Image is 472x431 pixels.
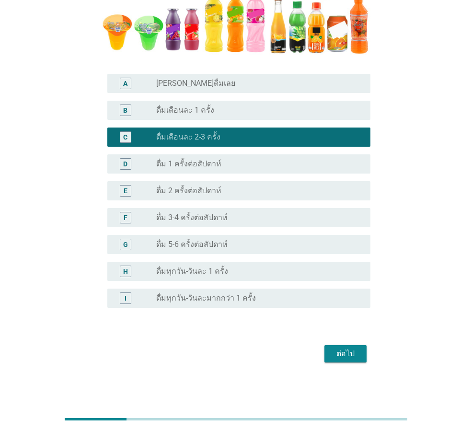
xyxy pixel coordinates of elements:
[124,212,127,222] div: F
[125,293,127,303] div: I
[156,186,221,196] label: ดื่ม 2 ครั้งต่อสัปดาห์
[156,159,221,169] label: ดื่ม 1 ครั้งต่อสัปดาห์
[156,293,256,303] label: ดื่มทุกวัน-วันละมากกว่า 1 ครั้ง
[156,132,220,142] label: ดื่มเดือนละ 2-3 ครั้ง
[156,105,214,115] label: ดื่มเดือนละ 1 ครั้ง
[123,239,128,249] div: G
[123,159,127,169] div: D
[156,79,235,88] label: [PERSON_NAME]ดื่มเลย
[124,186,127,196] div: E
[156,213,228,222] label: ดื่ม 3-4 ครั้งต่อสัปดาห์
[123,266,128,276] div: H
[123,78,127,88] div: A
[156,240,228,249] label: ดื่ม 5-6 ครั้งต่อสัปดาห์
[324,345,367,362] button: ต่อไป
[156,267,228,276] label: ดื่มทุกวัน-วันละ 1 ครั้ง
[123,132,127,142] div: C
[123,105,127,115] div: B
[332,348,359,360] div: ต่อไป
